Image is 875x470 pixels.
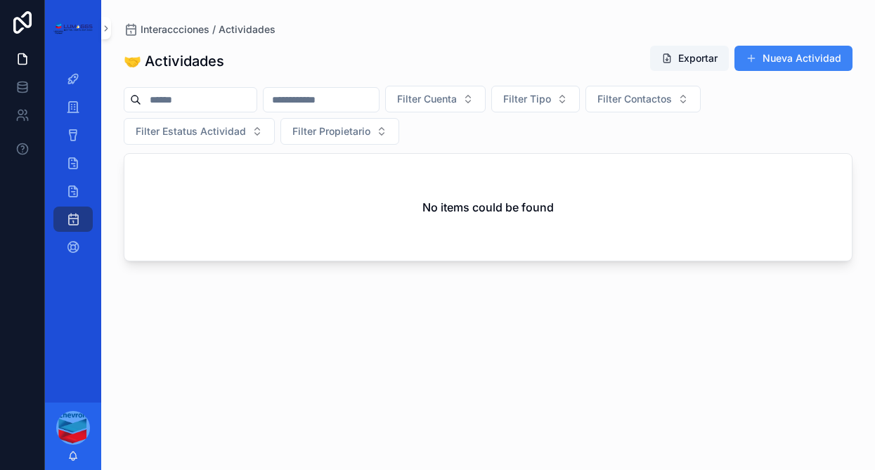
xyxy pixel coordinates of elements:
img: App logo [53,22,93,34]
a: Interaccciones / Actividades [124,22,276,37]
h2: No items could be found [422,199,554,216]
span: Filter Propietario [292,124,370,138]
button: Select Button [585,86,701,112]
button: Select Button [124,118,275,145]
button: Select Button [491,86,580,112]
span: Filter Tipo [503,92,551,106]
span: Filter Cuenta [397,92,457,106]
h1: 🤝 Actividades [124,51,224,71]
button: Nueva Actividad [734,46,853,71]
span: Filter Contactos [597,92,672,106]
button: Select Button [280,118,399,145]
span: Filter Estatus Actividad [136,124,246,138]
span: Interaccciones / Actividades [141,22,276,37]
div: scrollable content [45,56,101,278]
button: Select Button [385,86,486,112]
button: Exportar [650,46,729,71]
